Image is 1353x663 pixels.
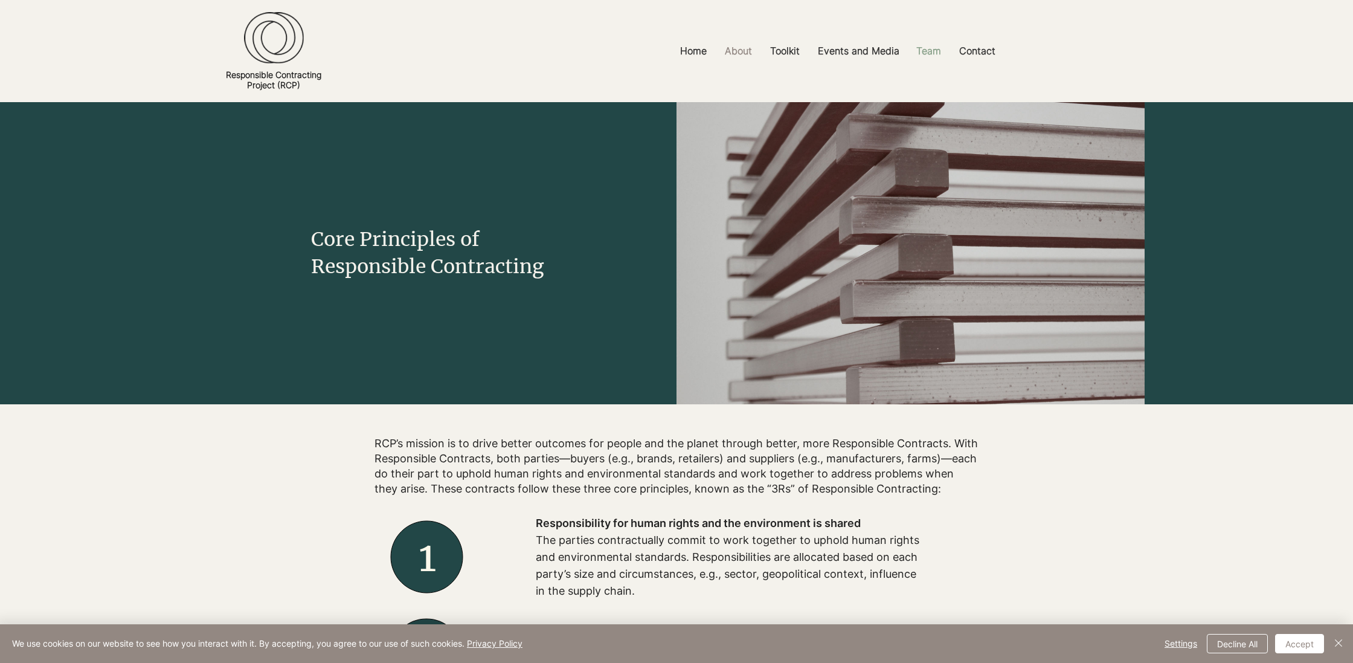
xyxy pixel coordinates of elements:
[907,37,950,65] a: Team
[311,226,561,280] h1: Core Principles of Responsible Contracting
[812,37,905,65] p: Events and Media
[676,102,1145,404] img: pexels-noahdwilke-68725_edited.jpg
[536,532,922,600] p: The parties contractually commit to work together to uphold human rights and environmental standa...
[716,37,761,65] a: About
[1331,636,1346,650] img: Close
[1207,634,1268,653] button: Decline All
[536,517,861,529] span: Responsibility for human rights and the environment is shared
[1331,634,1346,653] button: Close
[1165,635,1197,653] span: Settings
[532,37,1145,65] nav: Site
[910,37,947,65] p: Team
[674,37,713,65] p: Home
[764,37,806,65] p: Toolkit
[719,37,758,65] p: About
[374,436,979,497] h2: RCP’s mission is to drive better outcomes for people and the planet through better, more Responsi...
[367,529,487,585] h2: 1
[761,37,809,65] a: Toolkit
[809,37,907,65] a: Events and Media
[12,638,522,649] span: We use cookies on our website to see how you interact with it. By accepting, you agree to our use...
[467,638,522,648] a: Privacy Policy
[1275,634,1324,653] button: Accept
[950,37,1004,65] a: Contact
[226,70,321,90] a: Responsible ContractingProject (RCP)
[671,37,716,65] a: Home
[953,37,1001,65] p: Contact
